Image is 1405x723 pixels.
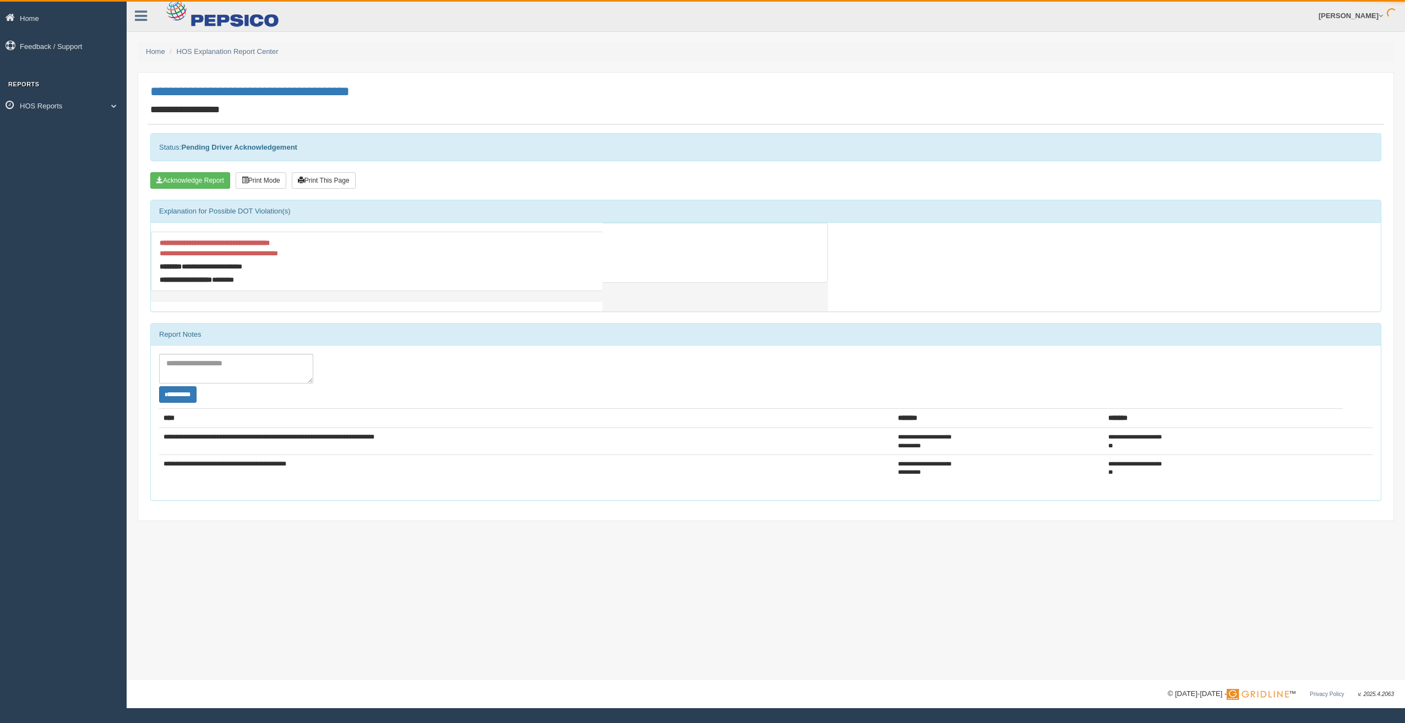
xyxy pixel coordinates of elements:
button: Change Filter Options [159,386,197,403]
img: Gridline [1227,689,1289,700]
div: Explanation for Possible DOT Violation(s) [151,200,1381,222]
div: Status: [150,133,1381,161]
div: Report Notes [151,324,1381,346]
a: Privacy Policy [1310,691,1344,697]
a: HOS Explanation Report Center [177,47,279,56]
span: v. 2025.4.2063 [1358,691,1394,697]
strong: Pending Driver Acknowledgement [181,143,297,151]
div: © [DATE]-[DATE] - ™ [1168,688,1394,700]
button: Acknowledge Receipt [150,172,230,189]
a: Home [146,47,165,56]
button: Print Mode [236,172,286,189]
button: Print This Page [292,172,356,189]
